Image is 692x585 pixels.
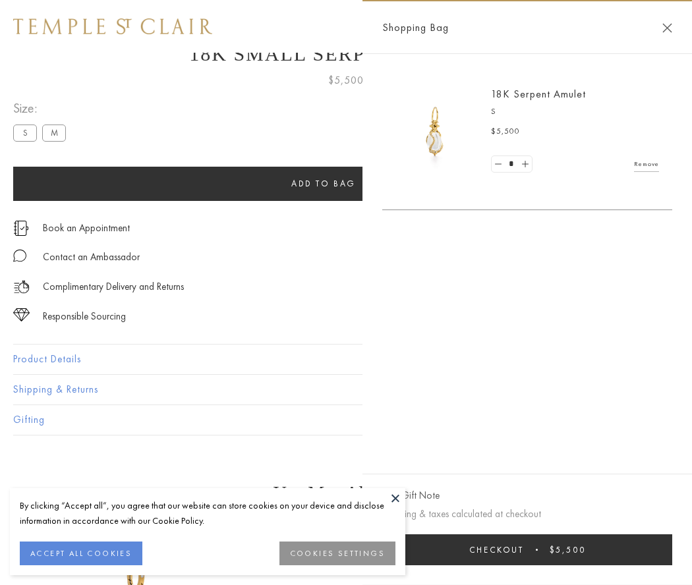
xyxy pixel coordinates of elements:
h1: 18K Small Serpent Amulet [13,43,679,65]
h3: You May Also Like [33,482,659,503]
button: Product Details [13,345,679,374]
a: 18K Serpent Amulet [491,87,586,101]
button: Add to bag [13,167,634,201]
button: ACCEPT ALL COOKIES [20,542,142,565]
button: Close Shopping Bag [662,23,672,33]
button: Gifting [13,405,679,435]
p: S [491,105,659,119]
p: Complimentary Delivery and Returns [43,279,184,295]
span: Add to bag [291,178,356,189]
div: Contact an Ambassador [43,249,140,265]
button: Add Gift Note [382,487,440,504]
img: icon_appointment.svg [13,221,29,236]
span: $5,500 [550,544,586,555]
img: P51836-E11SERPPV [395,92,475,171]
span: $5,500 [328,72,364,89]
a: Book an Appointment [43,221,130,235]
a: Set quantity to 0 [492,156,505,173]
img: Temple St. Clair [13,18,212,34]
p: Shipping & taxes calculated at checkout [382,506,672,522]
span: Checkout [469,544,524,555]
div: Responsible Sourcing [43,308,126,325]
img: icon_delivery.svg [13,279,30,295]
img: icon_sourcing.svg [13,308,30,321]
img: MessageIcon-01_2.svg [13,249,26,262]
button: COOKIES SETTINGS [279,542,395,565]
a: Remove [634,157,659,171]
span: Size: [13,97,71,119]
div: By clicking “Accept all”, you agree that our website can store cookies on your device and disclos... [20,498,395,528]
span: Shopping Bag [382,19,449,36]
button: Shipping & Returns [13,375,679,404]
a: Set quantity to 2 [518,156,531,173]
label: S [13,125,37,141]
label: M [42,125,66,141]
button: Checkout $5,500 [382,534,672,565]
span: $5,500 [491,125,520,138]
